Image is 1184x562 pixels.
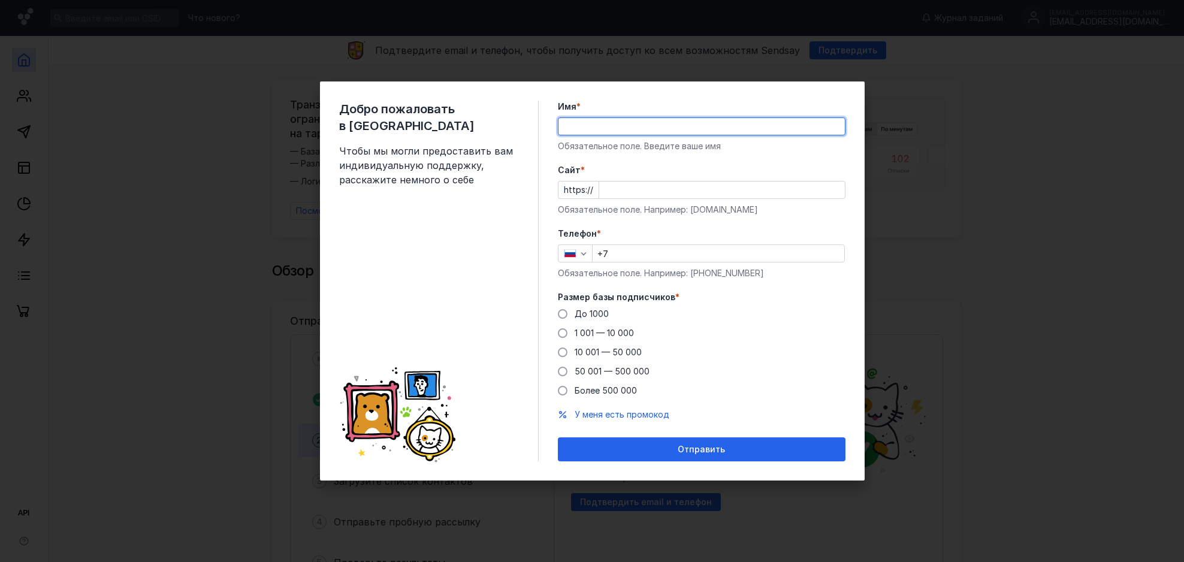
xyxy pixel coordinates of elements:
span: Телефон [558,228,597,240]
span: У меня есть промокод [575,409,669,419]
button: Отправить [558,437,845,461]
span: Отправить [678,445,725,455]
button: У меня есть промокод [575,409,669,421]
span: Cайт [558,164,581,176]
div: Обязательное поле. Например: [PHONE_NUMBER] [558,267,845,279]
div: Обязательное поле. Например: [DOMAIN_NAME] [558,204,845,216]
span: 10 001 — 50 000 [575,347,642,357]
span: До 1000 [575,309,609,319]
span: Добро пожаловать в [GEOGRAPHIC_DATA] [339,101,519,134]
div: Обязательное поле. Введите ваше имя [558,140,845,152]
span: Размер базы подписчиков [558,291,675,303]
span: 1 001 — 10 000 [575,328,634,338]
span: Более 500 000 [575,385,637,395]
span: Чтобы мы могли предоставить вам индивидуальную поддержку, расскажите немного о себе [339,144,519,187]
span: Имя [558,101,576,113]
span: 50 001 — 500 000 [575,366,650,376]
